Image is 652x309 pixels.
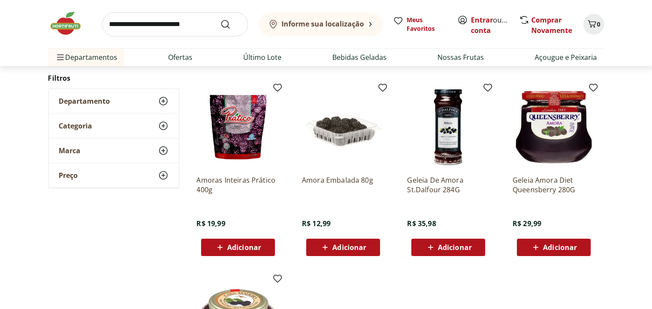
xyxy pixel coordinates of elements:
span: Adicionar [543,244,577,251]
button: Informe sua localização [258,12,383,36]
a: Açougue e Peixaria [535,52,597,62]
a: Comprar Novamente [532,15,573,35]
a: Último Lote [244,52,282,62]
span: 0 [597,20,601,28]
h2: Filtros [48,69,179,87]
span: Marca [59,146,81,155]
span: Departamentos [55,47,118,68]
button: Adicionar [411,239,485,256]
span: R$ 29,99 [513,219,541,228]
span: Departamento [59,97,110,105]
input: search [102,12,248,36]
img: Geleia De Amora St.Dalfour 284G [407,86,490,168]
b: Informe sua localização [282,19,364,29]
button: Marca [49,138,179,163]
button: Preço [49,163,179,187]
button: Adicionar [517,239,591,256]
a: Geleia Amora Diet Queensberry 280G [513,175,595,194]
button: Carrinho [583,14,604,35]
span: R$ 35,98 [407,219,436,228]
button: Submit Search [220,19,241,30]
a: Ofertas [169,52,193,62]
a: Nossas Frutas [438,52,484,62]
span: R$ 19,99 [197,219,225,228]
span: Categoria [59,122,93,130]
img: Hortifruti [48,10,92,36]
button: Adicionar [201,239,275,256]
span: Preço [59,171,78,180]
button: Adicionar [306,239,380,256]
button: Menu [55,47,66,68]
img: Amora Embalada 80g [302,86,384,168]
button: Departamento [49,89,179,113]
a: Entrar [471,15,493,25]
img: Amoras Inteiras Prático 400g [197,86,279,168]
a: Amora Embalada 80g [302,175,384,194]
a: Amoras Inteiras Prático 400g [197,175,279,194]
button: Categoria [49,114,179,138]
span: ou [471,15,510,36]
span: Meus Favoritos [407,16,447,33]
span: Adicionar [227,244,261,251]
span: Adicionar [438,244,472,251]
img: Geleia Amora Diet Queensberry 280G [513,86,595,168]
a: Bebidas Geladas [333,52,387,62]
span: R$ 12,99 [302,219,331,228]
a: Geleia De Amora St.Dalfour 284G [407,175,490,194]
a: Meus Favoritos [393,16,447,33]
span: Adicionar [332,244,366,251]
a: Criar conta [471,15,519,35]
